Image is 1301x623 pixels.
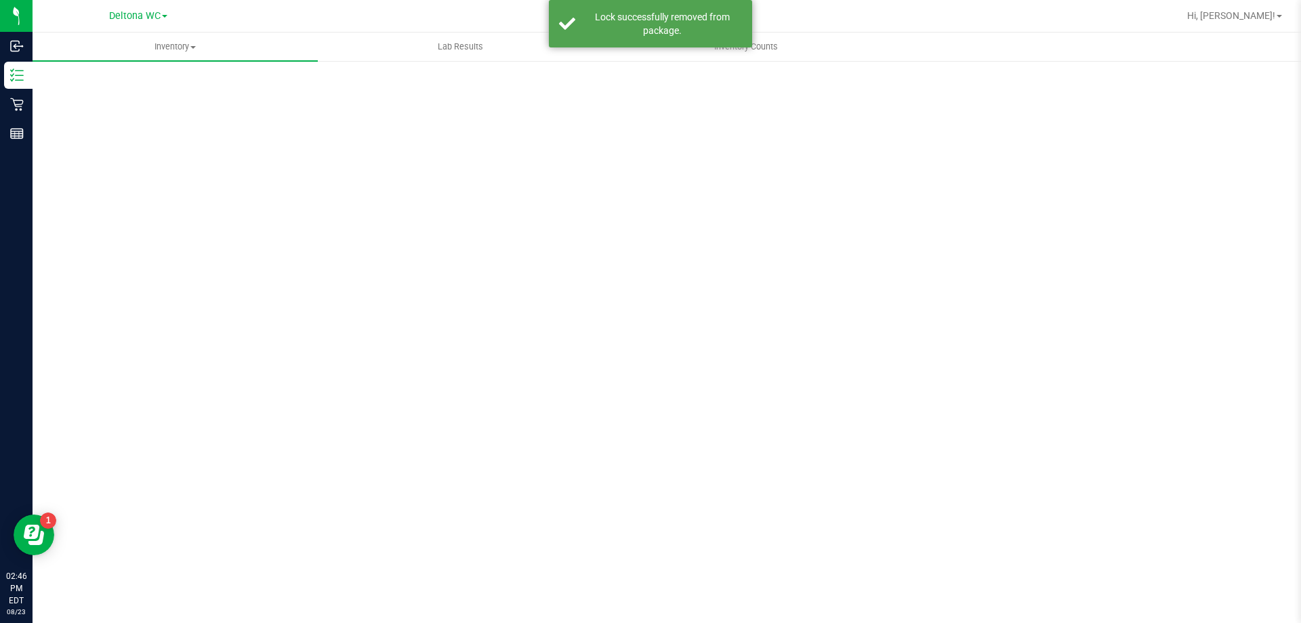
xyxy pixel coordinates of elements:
[583,10,742,37] div: Lock successfully removed from package.
[14,515,54,555] iframe: Resource center
[10,39,24,53] inline-svg: Inbound
[10,127,24,140] inline-svg: Reports
[33,41,318,53] span: Inventory
[10,98,24,111] inline-svg: Retail
[419,41,501,53] span: Lab Results
[40,513,56,529] iframe: Resource center unread badge
[10,68,24,82] inline-svg: Inventory
[6,570,26,607] p: 02:46 PM EDT
[33,33,318,61] a: Inventory
[109,10,161,22] span: Deltona WC
[1187,10,1275,21] span: Hi, [PERSON_NAME]!
[6,607,26,617] p: 08/23
[318,33,603,61] a: Lab Results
